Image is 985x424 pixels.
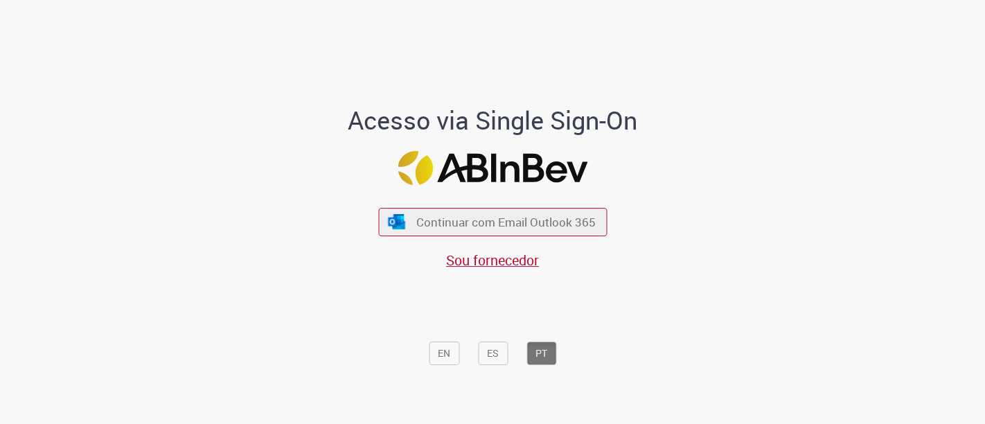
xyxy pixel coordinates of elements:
[301,107,685,134] h1: Acesso via Single Sign-On
[526,342,556,365] button: PT
[387,214,407,229] img: ícone Azure/Microsoft 360
[446,251,539,270] a: Sou fornecedor
[429,342,459,365] button: EN
[478,342,508,365] button: ES
[378,208,607,236] button: ícone Azure/Microsoft 360 Continuar com Email Outlook 365
[416,214,596,230] span: Continuar com Email Outlook 365
[398,151,587,185] img: Logo ABInBev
